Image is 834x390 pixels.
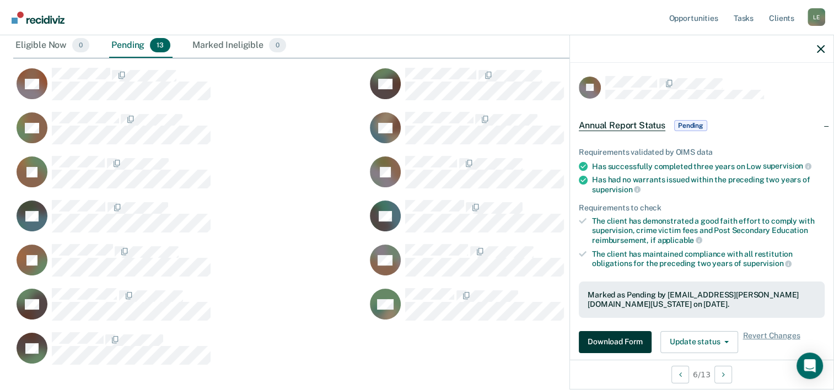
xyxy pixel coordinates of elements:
div: CaseloadOpportunityCell-01488320 [13,155,367,199]
span: Revert Changes [742,331,800,353]
span: Pending [674,120,707,131]
div: Has had no warrants issued within the preceding two years of [592,175,825,194]
div: CaseloadOpportunityCell-03122711 [367,199,720,243]
span: applicable [658,236,702,245]
div: Open Intercom Messenger [797,353,823,379]
div: CaseloadOpportunityCell-06954037 [367,155,720,199]
span: 0 [72,38,89,52]
div: Marked as Pending by [EMAIL_ADDRESS][PERSON_NAME][DOMAIN_NAME][US_STATE] on [DATE]. [588,290,816,309]
div: Eligible Now [13,34,92,58]
div: 6 / 13 [570,360,833,389]
span: supervision [592,185,641,194]
div: The client has demonstrated a good faith effort to comply with supervision, crime victim fees and... [592,216,825,245]
button: Previous Opportunity [671,366,689,383]
div: CaseloadOpportunityCell-04437859 [13,288,367,332]
span: 13 [150,38,170,52]
div: CaseloadOpportunityCell-05743059 [367,243,720,288]
div: Requirements to check [579,203,825,213]
div: CaseloadOpportunityCell-04147467 [13,199,367,243]
div: CaseloadOpportunityCell-03303234 [367,67,720,111]
div: CaseloadOpportunityCell-03951475 [367,111,720,155]
div: CaseloadOpportunityCell-08101310 [13,332,367,376]
span: supervision [743,259,792,268]
span: supervision [763,161,811,170]
a: Navigate to form link [579,331,656,353]
div: Has successfully completed three years on Low [592,161,825,171]
span: 0 [269,38,286,52]
span: Annual Report Status [579,120,665,131]
div: CaseloadOpportunityCell-08219565 [367,288,720,332]
div: Annual Report StatusPending [570,108,833,143]
button: Profile dropdown button [808,8,825,26]
img: Recidiviz [12,12,64,24]
div: Marked Ineligible [190,34,288,58]
div: CaseloadOpportunityCell-03695382 [13,67,367,111]
div: Requirements validated by OIMS data [579,148,825,157]
button: Update status [660,331,738,353]
div: CaseloadOpportunityCell-01634795 [13,111,367,155]
button: Next Opportunity [714,366,732,383]
div: CaseloadOpportunityCell-08444697 [13,243,367,288]
div: The client has maintained compliance with all restitution obligations for the preceding two years of [592,250,825,268]
button: Download Form [579,331,652,353]
div: Pending [109,34,173,58]
div: L E [808,8,825,26]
